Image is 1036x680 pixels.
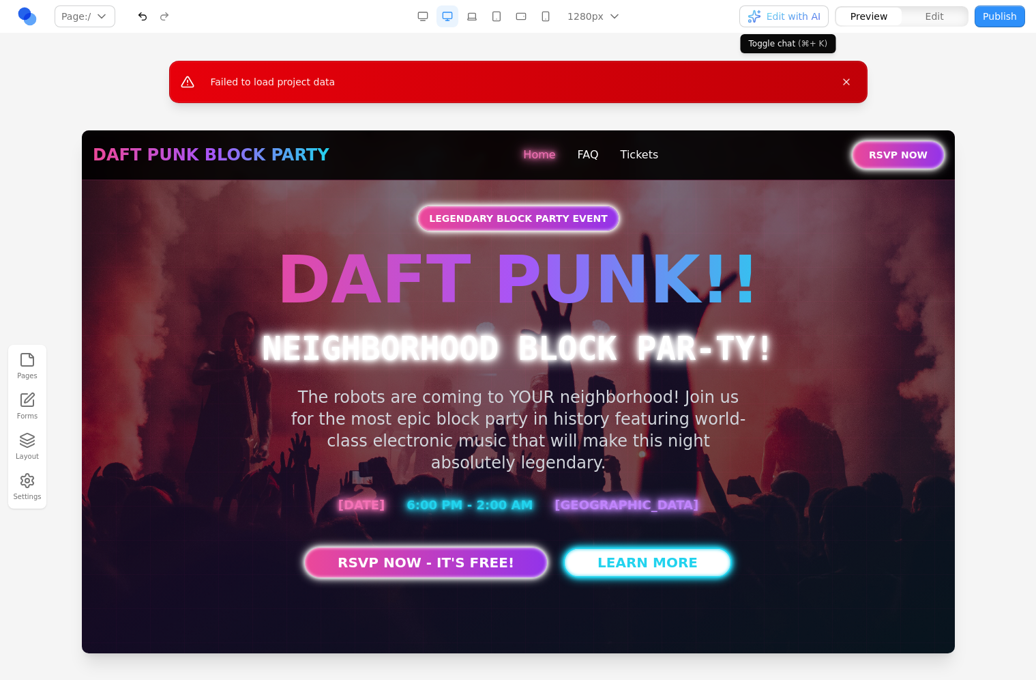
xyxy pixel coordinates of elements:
[535,5,557,27] button: Mobile
[157,201,716,234] h2: NEIGHBORHOOD BLOCK PAR-TY!
[325,365,451,384] div: 6:00 PM - 2:00 AM
[12,470,42,505] button: Settings
[559,5,630,27] button: 1280px
[749,39,828,48] span: Toggle chat
[211,76,336,87] span: Failed to load project data
[461,5,483,27] button: Laptop
[55,5,115,27] button: Page:/
[486,5,507,27] button: Tablet
[975,5,1025,27] button: Publish
[82,130,955,653] iframe: Preview
[850,10,888,23] span: Preview
[482,417,650,447] button: LEARN MORE
[12,389,42,424] a: Forms
[12,429,42,464] button: Layout
[926,10,944,23] span: Edit
[412,5,434,27] button: Desktop Wide
[510,5,532,27] button: Mobile Landscape
[256,365,304,384] div: [DATE]
[12,349,42,384] button: Pages
[767,10,820,23] span: Edit with AI
[436,5,458,27] button: Desktop
[473,365,617,384] div: [GEOGRAPHIC_DATA]
[798,39,827,48] span: ( ⌘ + K)
[223,417,465,447] a: RSVP NOW - IT'S FREE!
[739,5,829,27] button: Edit with AI
[837,72,856,91] button: Close message
[207,256,666,343] p: The robots are coming to YOUR neighborhood! Join us for the most epic block party in history feat...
